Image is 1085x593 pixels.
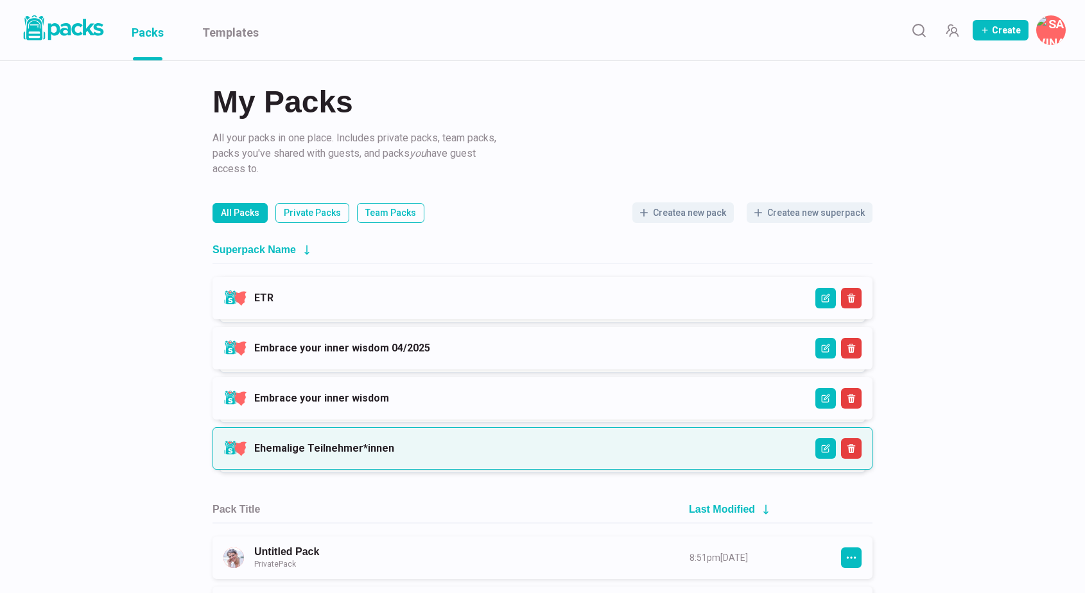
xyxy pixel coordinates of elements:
h2: Last Modified [689,503,755,515]
button: Createa new pack [632,202,734,223]
a: Packs logo [19,13,106,48]
button: Edit [815,338,836,358]
button: Edit [815,438,836,459]
p: Team Packs [365,206,416,220]
button: Create Pack [973,20,1029,40]
button: Edit [815,388,836,409]
h2: Pack Title [213,503,260,515]
button: Manage Team Invites [939,17,965,43]
button: Savina Tilmann [1036,15,1066,45]
button: Edit [815,288,836,308]
p: Private Packs [284,206,341,220]
button: Delete Superpack [841,388,862,409]
button: Delete Superpack [841,288,862,308]
button: Delete Superpack [841,338,862,358]
p: All Packs [221,206,259,220]
h2: My Packs [213,87,872,118]
h2: Superpack Name [213,243,296,256]
p: All your packs in one place. Includes private packs, team packs, packs you've shared with guests,... [213,130,501,177]
img: Packs logo [19,13,106,43]
button: Search [906,17,932,43]
button: Delete Superpack [841,438,862,459]
button: Createa new superpack [747,202,872,223]
i: you [410,147,426,159]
